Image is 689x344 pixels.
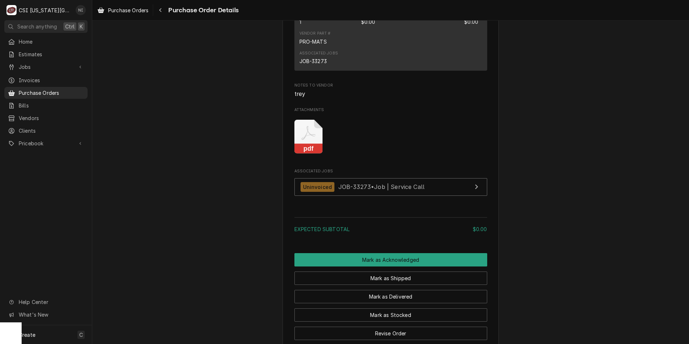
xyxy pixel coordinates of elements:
[294,215,487,238] div: Amount Summary
[19,140,73,147] span: Pricebook
[65,23,75,30] span: Ctrl
[473,225,487,233] div: $0.00
[361,18,375,26] div: Expected Vendor Cost
[76,5,86,15] div: Nate Ingram's Avatar
[294,272,487,285] button: Mark as Shipped
[4,112,88,124] a: Vendors
[166,5,239,15] span: Purchase Order Details
[4,309,88,321] a: Go to What's New
[19,102,84,109] span: Bills
[4,125,88,137] a: Clients
[19,127,84,134] span: Clients
[4,87,88,99] a: Purchase Orders
[294,285,487,303] div: Button Group Row
[294,303,487,322] div: Button Group Row
[299,57,327,65] div: JOB-33273
[155,4,166,16] button: Navigate back
[4,100,88,111] a: Bills
[294,290,487,303] button: Mark as Delivered
[299,38,327,45] div: PRO-MATS
[301,182,335,192] div: Uninvoiced
[6,5,17,15] div: C
[294,226,350,232] span: Expected Subtotal
[19,311,83,318] span: What's New
[4,137,88,149] a: Go to Pricebook
[4,20,88,33] button: Search anythingCtrlK
[294,83,487,98] div: Notes to Vendor
[338,183,425,190] span: JOB-33273 • Job | Service Call
[4,296,88,308] a: Go to Help Center
[299,18,301,26] div: Quantity
[108,6,148,14] span: Purchase Orders
[4,36,88,48] a: Home
[294,168,487,174] span: Associated Jobs
[19,63,73,71] span: Jobs
[294,225,487,233] div: Subtotal
[294,91,306,97] span: trey
[294,90,487,98] span: Notes to Vendor
[299,31,331,36] div: Vendor Part #
[294,107,487,159] div: Attachments
[4,48,88,60] a: Estimates
[4,74,88,86] a: Invoices
[294,107,487,113] span: Attachments
[19,38,84,45] span: Home
[19,50,84,58] span: Estimates
[19,332,35,338] span: Create
[4,61,88,73] a: Go to Jobs
[294,178,487,196] a: View Job
[17,23,57,30] span: Search anything
[19,89,84,97] span: Purchase Orders
[294,253,487,266] div: Button Group Row
[294,83,487,88] span: Notes to Vendor
[19,114,84,122] span: Vendors
[294,308,487,322] button: Mark as Stocked
[294,266,487,285] div: Button Group Row
[294,168,487,199] div: Associated Jobs
[79,331,83,339] span: C
[299,50,338,56] div: Associated Jobs
[294,253,487,266] button: Mark as Acknowledged
[294,114,487,159] span: Attachments
[464,18,479,26] div: Amount
[19,298,83,306] span: Help Center
[6,5,17,15] div: CSI Kansas City's Avatar
[294,327,487,340] button: Revise Order
[294,120,323,154] button: pdf
[19,6,72,14] div: CSI [US_STATE][GEOGRAPHIC_DATA]
[94,4,151,16] a: Purchase Orders
[294,322,487,340] div: Button Group Row
[19,76,84,84] span: Invoices
[76,5,86,15] div: NI
[80,23,83,30] span: K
